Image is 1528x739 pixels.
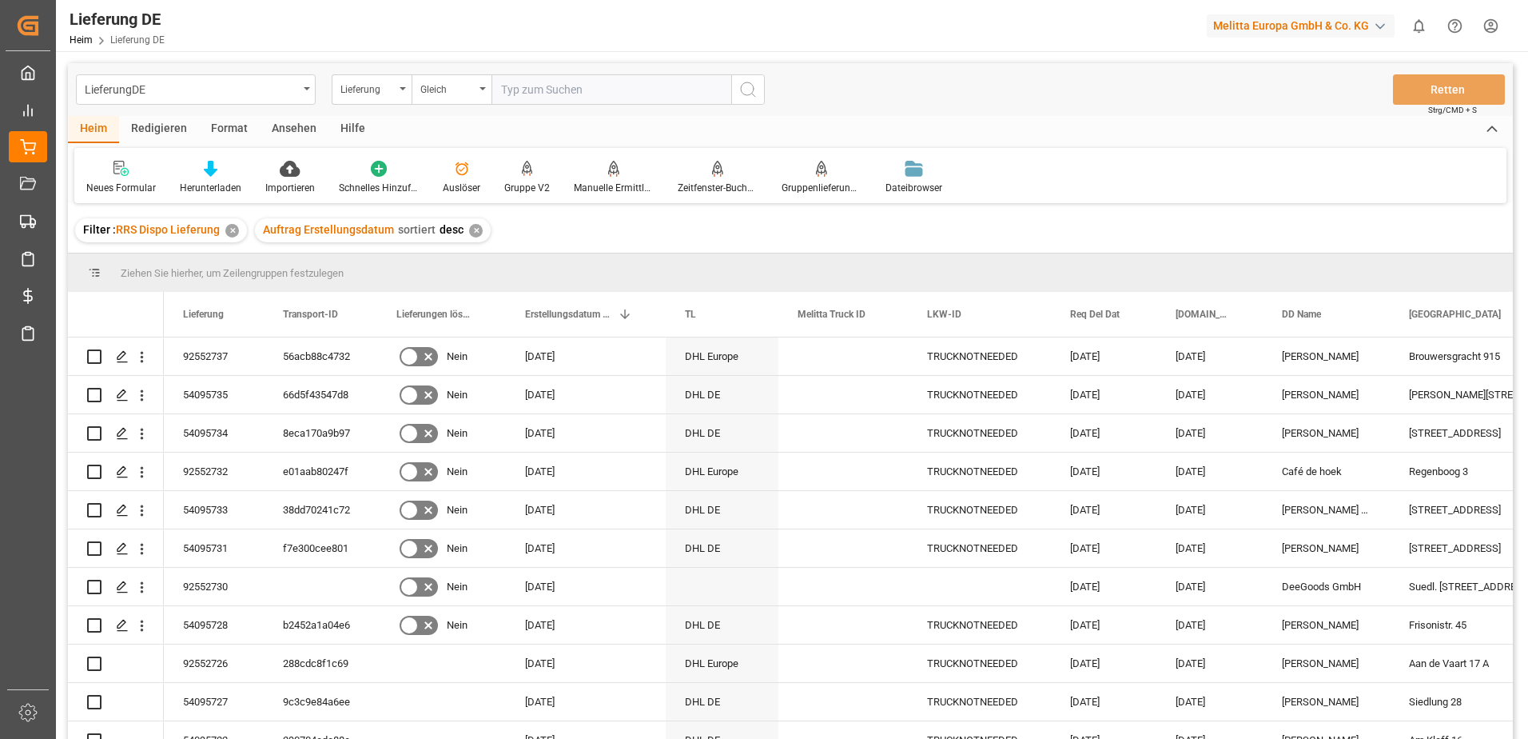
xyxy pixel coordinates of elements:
div: [DATE] [506,645,666,682]
div: Herunterladen [180,181,241,195]
span: DD Name [1282,309,1321,320]
div: [DATE] [1051,338,1156,375]
div: 66d5f43547d8 [264,376,377,413]
div: Drücken Sie die Leertaste, um diese Zeile auszuwählen. [68,606,164,645]
div: [DATE] [1156,376,1263,413]
div: [PERSON_NAME] Nutzfahrzeuge GmbH [1263,491,1390,529]
span: Filter : [83,223,116,236]
div: ✕ [225,224,239,238]
div: [DATE] [1156,453,1263,490]
div: Importieren [265,181,315,195]
div: 54095734 [164,414,264,452]
div: Gruppe V2 [504,181,550,195]
div: DHL DE [666,529,778,567]
div: [PERSON_NAME] [1263,414,1390,452]
div: DHL DE [666,683,778,721]
div: DHL Europe [666,453,778,490]
div: DHL DE [666,376,778,413]
div: 54095735 [164,376,264,413]
button: Retten [1393,74,1505,105]
div: TRUCKNOTNEEDED [908,338,1051,375]
div: [PERSON_NAME] [1263,683,1390,721]
div: [DATE] [506,529,666,567]
div: [PERSON_NAME] [1263,645,1390,682]
button: Hilfe-Center [1437,8,1473,44]
div: [DATE] [1051,683,1156,721]
div: Drücken Sie die Leertaste, um diese Zeile auszuwählen. [68,568,164,606]
div: Auslöser [443,181,480,195]
button: Menü öffnen [412,74,491,105]
div: Hilfe [328,116,377,143]
div: [DATE] [506,453,666,490]
div: TRUCKNOTNEEDED [908,376,1051,413]
div: [DATE] [1156,491,1263,529]
div: [DATE] [1051,606,1156,644]
div: Ansehen [260,116,328,143]
span: Lieferungen löschen [396,309,472,320]
div: [DATE] [1156,338,1263,375]
div: DHL DE [666,606,778,644]
div: b2452a1a04e6 [264,606,377,644]
span: Nein [447,415,468,452]
div: DHL Europe [666,338,778,375]
input: Typ zum Suchen [491,74,731,105]
div: LieferungDE [85,78,298,98]
button: Schaltfläche "Suchen" [731,74,765,105]
div: 9c3c9e84a6ee [264,683,377,721]
div: Gruppenlieferungen [782,181,861,195]
div: 92552730 [164,568,264,605]
div: 38dd70241c72 [264,491,377,529]
div: 288cdc8f1c69 [264,645,377,682]
div: 8eca170a9b97 [264,414,377,452]
div: TRUCKNOTNEEDED [908,606,1051,644]
div: DHL DE [666,491,778,529]
span: Nein [447,377,468,413]
div: Neues Formular [86,181,156,195]
div: Drücken Sie die Leertaste, um diese Zeile auszuwählen. [68,491,164,529]
div: f7e300cee801 [264,529,377,567]
div: Drücken Sie die Leertaste, um diese Zeile auszuwählen. [68,529,164,568]
font: Melitta Europa GmbH & Co. KG [1213,18,1369,34]
div: Zeitfenster-Buchungsbericht [678,181,758,195]
div: [DATE] [506,338,666,375]
span: Nein [447,530,468,567]
div: Drücken Sie die Leertaste, um diese Zeile auszuwählen. [68,376,164,414]
span: Ziehen Sie hierher, um Zeilengruppen festzulegen [121,267,344,279]
div: 56acb88c4732 [264,338,377,375]
div: 92552737 [164,338,264,375]
span: Melitta Truck ID [798,309,865,320]
span: Nein [447,453,468,490]
span: LKW-ID [927,309,961,320]
div: Redigieren [119,116,199,143]
div: TRUCKNOTNEEDED [908,414,1051,452]
div: [DATE] [1051,568,1156,605]
span: Erstellungsdatum des Auftrags [525,309,611,320]
div: Format [199,116,260,143]
div: [DATE] [1156,683,1263,721]
div: [DATE] [1156,606,1263,644]
span: [DOMAIN_NAME] Dat [1176,309,1229,320]
div: Gleich [420,78,475,97]
button: Menü öffnen [76,74,316,105]
div: TRUCKNOTNEEDED [908,683,1051,721]
span: Nein [447,338,468,375]
div: ✕ [469,224,483,238]
span: Lieferung [183,309,224,320]
span: Nein [447,569,468,605]
div: [DATE] [506,414,666,452]
span: Strg/CMD + S [1428,104,1477,116]
div: [PERSON_NAME] [1263,376,1390,413]
span: Nein [447,607,468,644]
div: Heim [68,116,119,143]
span: desc [440,223,464,236]
div: [DATE] [1051,491,1156,529]
div: [DATE] [506,491,666,529]
span: RRS Dispo Lieferung [116,223,220,236]
div: 92552732 [164,453,264,490]
div: e01aab80247f [264,453,377,490]
div: Lieferung DE [70,7,165,31]
div: Drücken Sie die Leertaste, um diese Zeile auszuwählen. [68,683,164,721]
div: [DATE] [1156,529,1263,567]
div: [DATE] [1051,453,1156,490]
div: Dateibrowser [885,181,942,195]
